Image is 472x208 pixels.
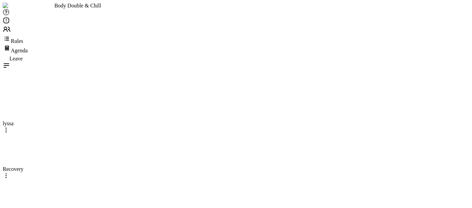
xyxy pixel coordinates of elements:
span: Agenda [11,48,28,53]
span: lyssa [3,121,14,126]
span: Leave [9,56,23,61]
span: Rules [11,38,23,44]
img: ShareWell Logomark [3,3,54,9]
span: Body Double & Chill [54,3,101,8]
span: Recovery [3,166,23,172]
